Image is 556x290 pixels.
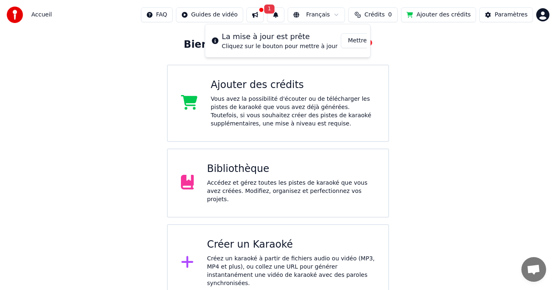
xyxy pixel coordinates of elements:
a: Ouvrir le chat [521,257,546,282]
span: Accueil [31,11,52,19]
img: youka [7,7,23,23]
div: Paramètres [495,11,528,19]
button: Paramètres [479,7,533,22]
div: Créer un Karaoké [207,238,375,251]
div: Ajouter des crédits [211,79,375,92]
div: Vous avez la possibilité d'écouter ou de télécharger les pistes de karaoké que vous avez déjà gén... [211,95,375,128]
div: Créez un karaoké à partir de fichiers audio ou vidéo (MP3, MP4 et plus), ou collez une URL pour g... [207,255,375,288]
span: 1 [264,5,275,14]
span: Crédits [364,11,385,19]
button: FAQ [141,7,173,22]
button: Crédits0 [348,7,398,22]
nav: breadcrumb [31,11,52,19]
button: 1 [267,7,284,22]
div: Accédez et gérez toutes les pistes de karaoké que vous avez créées. Modifiez, organisez et perfec... [207,179,375,204]
span: 0 [388,11,392,19]
button: Mettre à Jour [341,33,392,48]
button: Guides de vidéo [176,7,243,22]
div: Cliquez sur le bouton pour mettre à jour [222,42,338,51]
div: Bienvenue sur [PERSON_NAME] [184,38,372,51]
div: Bibliothèque [207,162,375,176]
button: Ajouter des crédits [401,7,476,22]
div: La mise à jour est prête [222,31,338,42]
